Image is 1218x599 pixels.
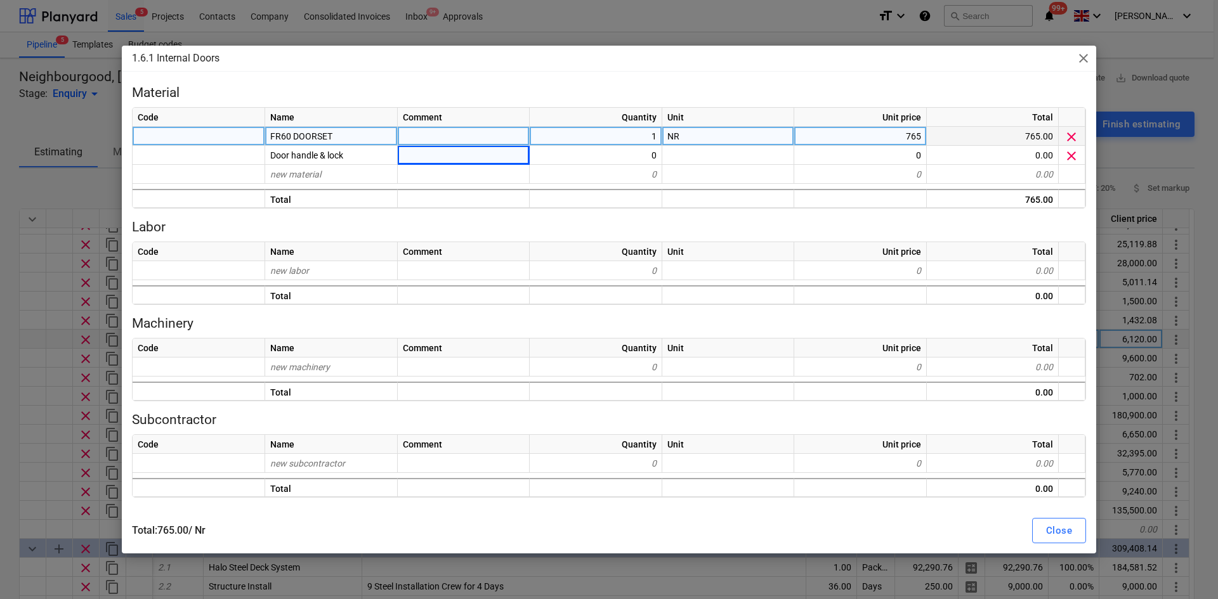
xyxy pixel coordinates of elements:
div: Comment [398,242,530,261]
div: Quantity [530,435,662,454]
div: Name [265,108,398,127]
div: Name [265,242,398,261]
div: Total [265,478,398,497]
div: 765.00 [927,127,1059,146]
span: new labor [270,266,309,276]
div: 0.00 [927,285,1059,304]
div: 0.00 [927,382,1059,401]
div: 0 [530,165,662,184]
div: Code [133,435,265,454]
div: 0 [530,357,662,377]
p: Machinery [132,315,1086,333]
div: 1 [530,127,662,146]
div: Total [265,285,398,304]
div: Code [133,108,265,127]
span: new subcontractor [270,458,345,468]
div: Comment [398,108,530,127]
div: 0 [530,261,662,280]
div: Unit [662,108,794,127]
div: 0.00 [927,261,1059,280]
div: 0 [530,454,662,473]
span: Delete material [1064,148,1079,164]
div: Unit price [794,242,927,261]
div: Code [133,242,265,261]
button: Close [1032,518,1086,543]
div: Comment [398,435,530,454]
p: Total : 765.00 / Nr [132,523,613,538]
div: Unit price [794,435,927,454]
div: Quantity [530,242,662,261]
div: 0.00 [927,478,1059,497]
div: 765.00 [927,189,1059,208]
div: 0.00 [927,357,1059,377]
div: Quantity [530,338,662,357]
span: Delete material [1064,129,1079,145]
div: Unit [662,242,794,261]
div: 0 [794,454,927,473]
div: 0 [794,357,927,377]
div: Total [927,108,1059,127]
div: Total [265,189,398,208]
span: new material [270,169,321,179]
span: close [1076,51,1091,66]
div: 0 [794,146,927,165]
div: Total [265,382,398,401]
div: Total [927,338,1059,357]
div: 0.00 [927,454,1059,473]
div: 0 [530,146,662,165]
span: new machinery [270,362,330,372]
div: 0 [794,165,927,184]
p: 1.6.1 Internal Doors [132,51,219,66]
span: FR60 DOORSET [270,131,332,141]
div: 765 [794,127,927,146]
div: Unit [662,435,794,454]
div: Unit price [794,338,927,357]
div: Comment [398,338,530,357]
div: Close [1046,522,1072,539]
div: NR [662,127,794,146]
div: 0.00 [927,165,1059,184]
span: Door handle & lock [270,150,343,160]
div: Name [265,435,398,454]
iframe: Chat Widget [1155,538,1218,599]
div: Code [133,338,265,357]
div: Quantity [530,108,662,127]
p: Material [132,84,1086,102]
div: Unit price [794,108,927,127]
div: Total [927,435,1059,454]
div: 0.00 [927,146,1059,165]
div: Unit [662,338,794,357]
p: Subcontractor [132,411,1086,429]
div: Total [927,242,1059,261]
p: Labor [132,219,1086,236]
div: Name [265,338,398,357]
div: 0 [794,261,927,280]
